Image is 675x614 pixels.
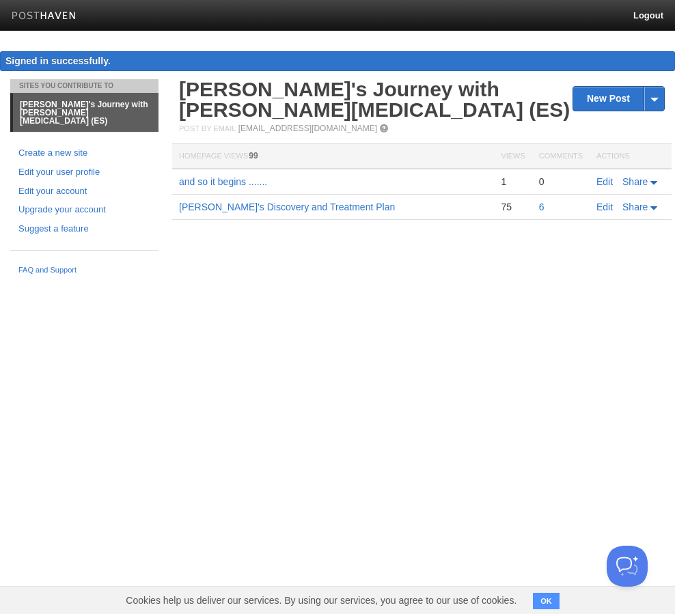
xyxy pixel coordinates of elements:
a: Suggest a feature [18,222,150,236]
a: [PERSON_NAME]'s Discovery and Treatment Plan [179,201,395,212]
a: Upgrade your account [18,203,150,217]
div: 75 [501,201,525,213]
th: Actions [590,144,672,169]
a: Edit your account [18,184,150,199]
a: Edit [596,201,613,212]
a: [PERSON_NAME]'s Journey with [PERSON_NAME][MEDICAL_DATA] (ES) [13,94,159,132]
span: 99 [249,151,258,161]
li: Sites You Contribute To [10,79,159,93]
a: [EMAIL_ADDRESS][DOMAIN_NAME] [238,124,377,133]
iframe: Help Scout Beacon - Open [607,546,648,587]
span: Share [622,201,648,212]
a: and so it begins ....... [179,176,267,187]
a: Create a new site [18,146,150,161]
a: [PERSON_NAME]'s Journey with [PERSON_NAME][MEDICAL_DATA] (ES) [179,78,570,121]
a: FAQ and Support [18,264,150,277]
span: Cookies help us deliver our services. By using our services, you agree to our use of cookies. [112,587,530,614]
img: Posthaven-bar [12,12,77,22]
span: Share [622,176,648,187]
a: Edit [596,176,613,187]
div: 0 [539,176,583,188]
a: New Post [573,87,664,111]
span: Post by Email [179,124,236,132]
button: OK [533,593,560,609]
th: Comments [532,144,590,169]
th: Homepage Views [172,144,494,169]
a: Edit your user profile [18,165,150,180]
th: Views [494,144,532,169]
a: 6 [539,201,545,212]
div: 1 [501,176,525,188]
